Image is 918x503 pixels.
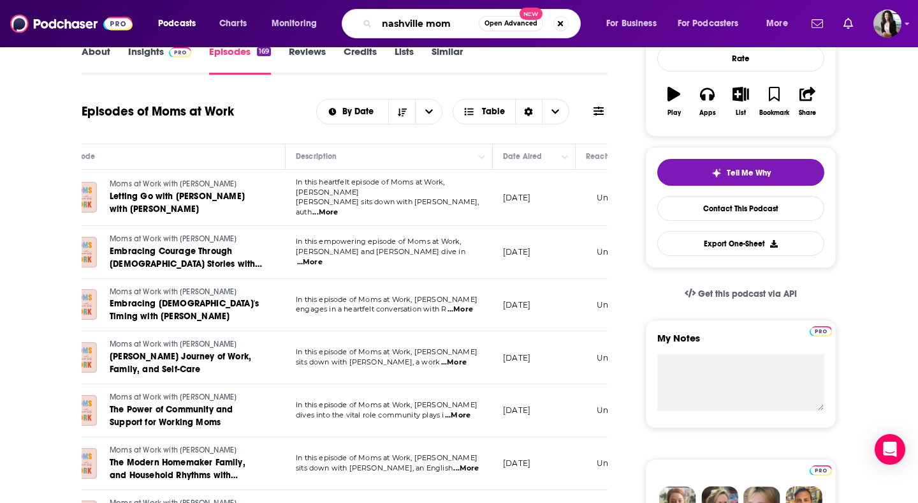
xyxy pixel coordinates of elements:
[678,15,739,33] span: For Podcasters
[441,357,467,368] span: ...More
[110,404,233,428] span: The Power of Community and Support for Working Moms
[597,247,630,257] span: Under 1k
[342,107,378,116] span: By Date
[479,16,543,31] button: Open AdvancedNew
[674,278,807,310] a: Get this podcast via API
[873,10,901,38] img: User Profile
[586,149,609,164] div: Reach
[657,79,690,124] button: Play
[727,168,771,178] span: Tell Me Why
[377,13,479,34] input: Search podcasts, credits, & more...
[354,9,593,38] div: Search podcasts, credits, & more...
[312,207,338,218] span: ...More
[296,304,446,313] span: engages in a heartfelt conversation with R
[110,446,237,454] span: Moms at Work with [PERSON_NAME]
[799,109,816,117] div: Share
[296,410,444,419] span: dives into the vital role community plays i
[515,100,542,124] div: Sort Direction
[597,405,630,415] span: Under 1k
[711,168,722,178] img: tell me why sparkle
[597,300,630,310] span: Under 1k
[657,231,824,256] button: Export One-Sheet
[10,11,133,36] img: Podchaser - Follow, Share and Rate Podcasts
[289,45,326,75] a: Reviews
[158,15,196,33] span: Podcasts
[296,177,444,197] span: In this heartfelt episode of Moms at Work, [PERSON_NAME]
[453,99,569,124] button: Choose View
[110,245,263,271] a: Embracing Courage Through [DEMOGRAPHIC_DATA] Stories with [PERSON_NAME]
[657,159,824,186] button: tell me why sparkleTell Me Why
[503,352,530,363] p: [DATE]
[597,458,630,468] span: Under 1k
[110,339,263,350] a: Moms at Work with [PERSON_NAME]
[873,10,901,38] span: Logged in as ElizabethCole
[110,298,259,322] span: Embracing [DEMOGRAPHIC_DATA]'s Timing with [PERSON_NAME]
[657,45,824,71] div: Rate
[110,350,263,376] a: [PERSON_NAME] Journey of Work, Family, and Self-Care
[503,405,530,416] p: [DATE]
[82,45,110,75] a: About
[759,109,789,117] div: Bookmark
[503,246,530,257] p: [DATE]
[432,45,463,75] a: Similar
[810,463,832,476] a: Pro website
[296,463,453,472] span: sits down with [PERSON_NAME], an English
[110,403,263,429] a: The Power of Community and Support for Working Moms
[597,193,630,202] span: Under 1k
[557,149,572,165] button: Column Actions
[448,304,473,315] span: ...More
[503,458,530,469] p: [DATE]
[388,100,415,124] button: Sort Direction
[597,13,673,34] button: open menu
[296,149,337,164] div: Description
[296,197,479,216] span: [PERSON_NAME] sits down with [PERSON_NAME], auth
[415,100,442,124] button: open menu
[297,257,323,267] span: ...More
[219,15,247,33] span: Charts
[657,332,824,354] label: My Notes
[503,299,530,310] p: [DATE]
[296,400,477,409] span: In this episode of Moms at Work, [PERSON_NAME]
[149,13,212,34] button: open menu
[597,353,630,363] span: Under 1k
[296,453,477,462] span: In this episode of Moms at Work, [PERSON_NAME]
[110,392,263,403] a: Moms at Work with [PERSON_NAME]
[606,15,657,33] span: For Business
[316,99,443,124] h2: Choose List sort
[757,79,790,124] button: Bookmark
[296,347,477,356] span: In this episode of Moms at Work, [PERSON_NAME]
[169,47,191,57] img: Podchaser Pro
[453,463,479,474] span: ...More
[296,357,440,366] span: sits down with [PERSON_NAME], a work
[110,179,263,190] a: Moms at Work with [PERSON_NAME]
[484,20,537,27] span: Open Advanced
[110,351,251,375] span: [PERSON_NAME] Journey of Work, Family, and Self-Care
[657,196,824,221] a: Contact This Podcast
[873,10,901,38] button: Show profile menu
[766,15,788,33] span: More
[209,45,271,75] a: Episodes169
[110,234,263,245] a: Moms at Work with [PERSON_NAME]
[520,8,543,20] span: New
[503,149,542,164] div: Date Aired
[791,79,824,124] button: Share
[110,234,237,243] span: Moms at Work with [PERSON_NAME]
[690,79,724,124] button: Apps
[395,45,414,75] a: Lists
[810,326,832,336] img: Podchaser Pro
[482,107,505,116] span: Table
[296,295,477,304] span: In this episode of Moms at Work, [PERSON_NAME]
[344,45,377,75] a: Credits
[110,445,263,456] a: Moms at Work with [PERSON_NAME]
[110,179,237,188] span: Moms at Work with [PERSON_NAME]
[810,465,832,476] img: Podchaser Pro
[810,324,832,336] a: Pro website
[296,237,461,246] span: In this empowering episode of Moms at Work,
[272,15,317,33] span: Monitoring
[699,109,716,117] div: Apps
[110,393,237,402] span: Moms at Work with [PERSON_NAME]
[110,191,245,214] span: Letting Go with [PERSON_NAME] with [PERSON_NAME]
[875,434,905,465] div: Open Intercom Messenger
[669,13,757,34] button: open menu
